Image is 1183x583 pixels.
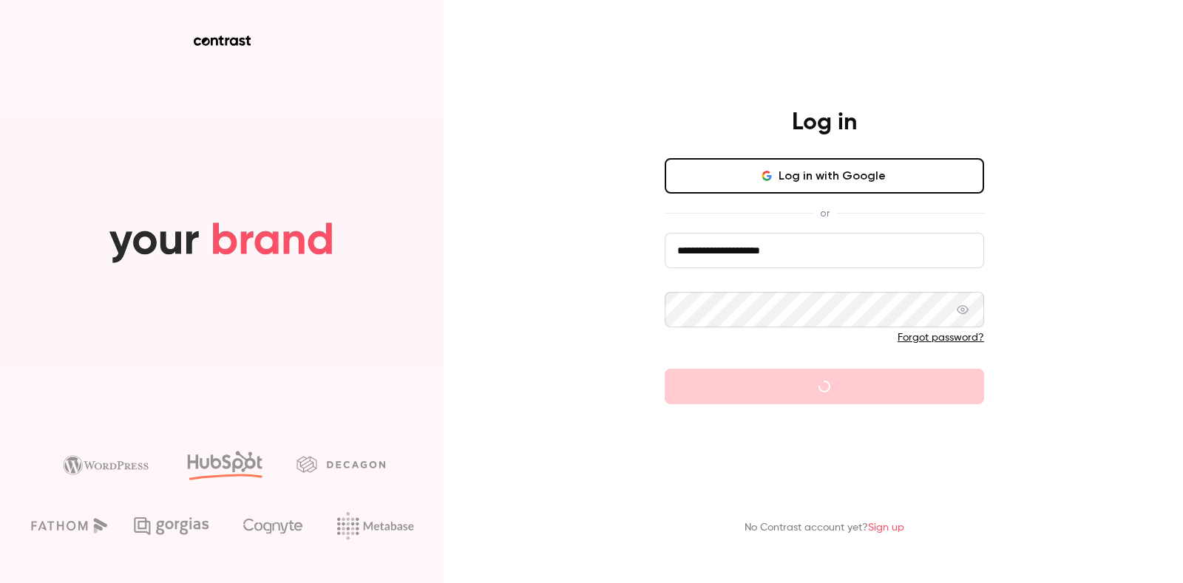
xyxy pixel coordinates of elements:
[813,205,837,221] span: or
[898,333,984,343] a: Forgot password?
[868,522,904,533] a: Sign up
[792,108,857,137] h4: Log in
[665,158,984,194] button: Log in with Google
[296,456,385,472] img: decagon
[745,520,904,536] p: No Contrast account yet?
